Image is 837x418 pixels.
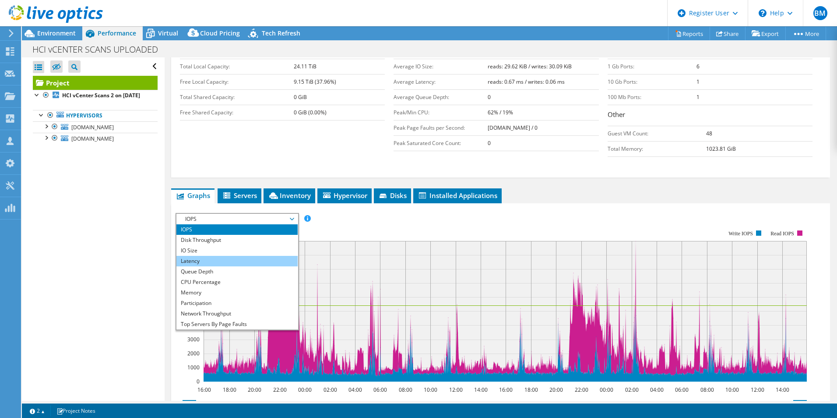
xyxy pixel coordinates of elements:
text: 10:00 [725,386,739,393]
text: 16:00 [197,386,211,393]
b: 24.11 TiB [294,63,317,70]
text: 22:00 [574,386,588,393]
a: [DOMAIN_NAME] [33,121,158,133]
b: [DOMAIN_NAME] / 0 [488,124,538,131]
span: Hypervisor [322,191,367,200]
b: 9.15 TiB (37.96%) [294,78,336,85]
span: IOPS [181,214,293,224]
text: 3000 [187,336,200,343]
b: reads: 0.67 ms / writes: 0.06 ms [488,78,565,85]
b: 1 [696,93,700,101]
a: Project [33,76,158,90]
a: Export [745,27,786,40]
b: 0 GiB [294,93,307,101]
text: Read IOPS [770,230,794,237]
a: Share [710,27,746,40]
li: IO Size [176,245,298,256]
a: More [785,27,826,40]
td: Total Shared Capacity: [180,89,294,105]
b: 0 [488,93,491,101]
li: Top Servers By Page Faults [176,319,298,329]
td: Guest VM Count: [608,126,707,141]
a: 2 [24,405,51,416]
a: Hypervisors [33,110,158,121]
text: 04:00 [348,386,362,393]
text: 22:00 [273,386,286,393]
text: 18:00 [222,386,236,393]
li: Participation [176,298,298,308]
span: Inventory [268,191,311,200]
b: 0 GiB (0.00%) [294,109,327,116]
li: Queue Depth [176,266,298,277]
text: 14:00 [775,386,789,393]
text: 12:00 [750,386,764,393]
text: 18:00 [524,386,538,393]
span: Disks [378,191,407,200]
text: 02:00 [323,386,337,393]
a: [DOMAIN_NAME] [33,133,158,144]
li: Disk Throughput [176,235,298,245]
span: Servers [222,191,257,200]
svg: \n [759,9,767,17]
td: Peak Page Faults per Second: [394,120,488,135]
span: Performance [98,29,136,37]
text: 0 [197,378,200,385]
b: 62% / 19% [488,109,513,116]
li: IOPS [176,224,298,235]
span: Cloud Pricing [200,29,240,37]
text: Write IOPS [728,230,753,237]
td: Peak Saturated Core Count: [394,135,488,151]
li: Memory [176,287,298,298]
td: Free Shared Capacity: [180,105,294,120]
span: Environment [37,29,76,37]
text: 20:00 [247,386,261,393]
span: Graphs [176,191,210,200]
b: 0 [488,139,491,147]
text: 08:00 [398,386,412,393]
h1: HCI vCENTER SCANS UPLOADED [28,45,172,54]
text: 00:00 [599,386,613,393]
span: Tech Refresh [262,29,300,37]
td: Average IO Size: [394,59,488,74]
td: Total Local Capacity: [180,59,294,74]
text: 08:00 [700,386,714,393]
span: Installed Applications [418,191,497,200]
b: 1 [696,78,700,85]
text: 06:00 [373,386,387,393]
td: Peak/Min CPU: [394,105,488,120]
span: BM [813,6,827,20]
text: 1000 [187,364,200,371]
a: Reports [668,27,710,40]
td: Total Memory: [608,141,707,156]
text: 10:00 [423,386,437,393]
td: Free Local Capacity: [180,74,294,89]
b: 48 [706,130,712,137]
text: 2000 [187,350,200,357]
h3: Other [608,110,812,121]
li: Network Throughput [176,308,298,319]
td: 1 Gb Ports: [608,59,697,74]
text: 00:00 [298,386,311,393]
text: 14:00 [474,386,487,393]
b: 1023.81 GiB [706,145,736,152]
text: 06:00 [675,386,688,393]
td: Average Queue Depth: [394,89,488,105]
span: [DOMAIN_NAME] [71,135,114,142]
text: 12:00 [449,386,462,393]
b: HCI vCenter Scans 2 on [DATE] [62,92,140,99]
span: Virtual [158,29,178,37]
td: Average Latency: [394,74,488,89]
b: reads: 29.62 KiB / writes: 30.09 KiB [488,63,572,70]
td: 10 Gb Ports: [608,74,697,89]
text: 04:00 [650,386,663,393]
a: Project Notes [50,405,102,416]
b: 6 [696,63,700,70]
li: CPU Percentage [176,277,298,287]
text: 16:00 [499,386,512,393]
li: Latency [176,256,298,266]
td: 100 Mb Ports: [608,89,697,105]
a: HCI vCenter Scans 2 on [DATE] [33,90,158,101]
text: 20:00 [549,386,563,393]
text: 02:00 [625,386,638,393]
span: [DOMAIN_NAME] [71,124,114,131]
